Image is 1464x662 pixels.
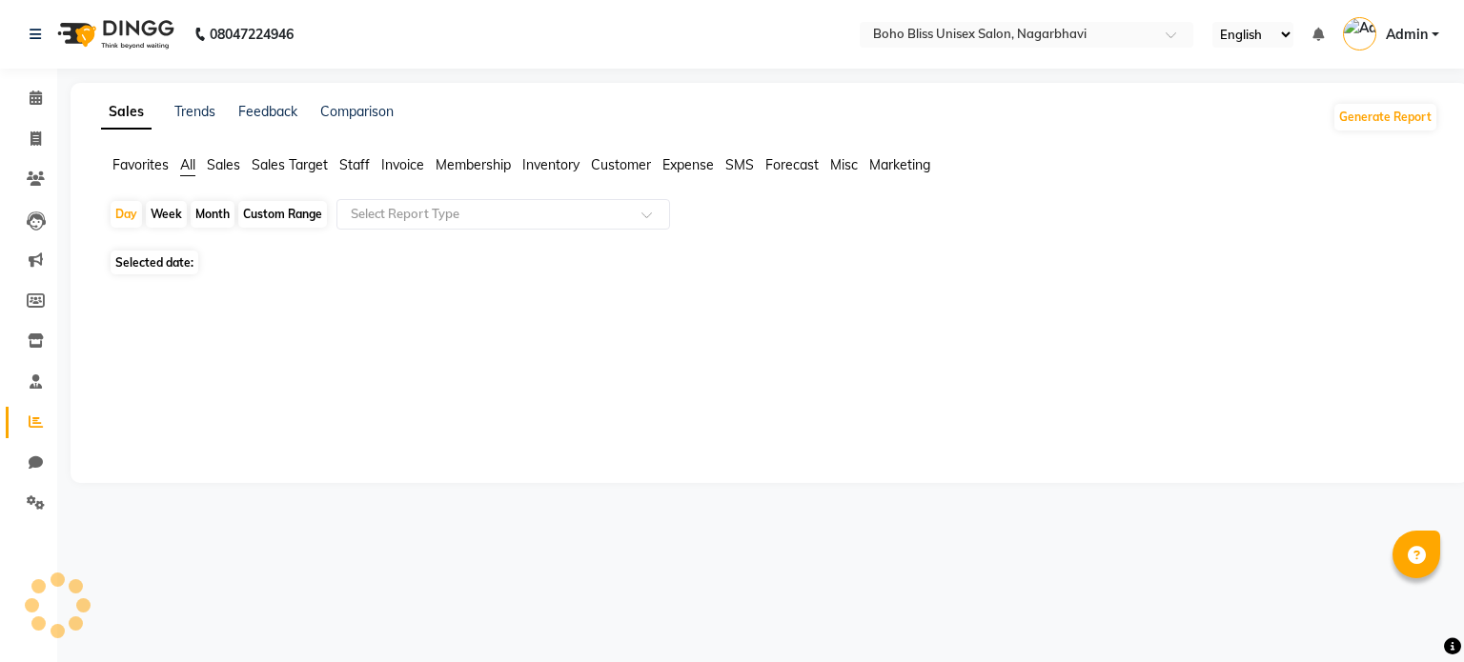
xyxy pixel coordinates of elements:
span: Expense [662,156,714,173]
span: Sales Target [252,156,328,173]
div: Day [111,201,142,228]
img: Admin [1343,17,1376,50]
span: Misc [830,156,858,173]
a: Sales [101,95,152,130]
span: Sales [207,156,240,173]
span: Customer [591,156,651,173]
div: Custom Range [238,201,327,228]
span: All [180,156,195,173]
div: Month [191,201,234,228]
button: Generate Report [1334,104,1436,130]
span: SMS [725,156,754,173]
span: Inventory [522,156,579,173]
span: Membership [436,156,511,173]
span: Admin [1386,25,1428,45]
a: Feedback [238,103,297,120]
a: Trends [174,103,215,120]
img: logo [49,8,179,61]
span: Forecast [765,156,819,173]
span: Selected date: [111,251,198,274]
span: Favorites [112,156,169,173]
div: Week [146,201,187,228]
a: Comparison [320,103,394,120]
b: 08047224946 [210,8,294,61]
span: Marketing [869,156,930,173]
span: Staff [339,156,370,173]
span: Invoice [381,156,424,173]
